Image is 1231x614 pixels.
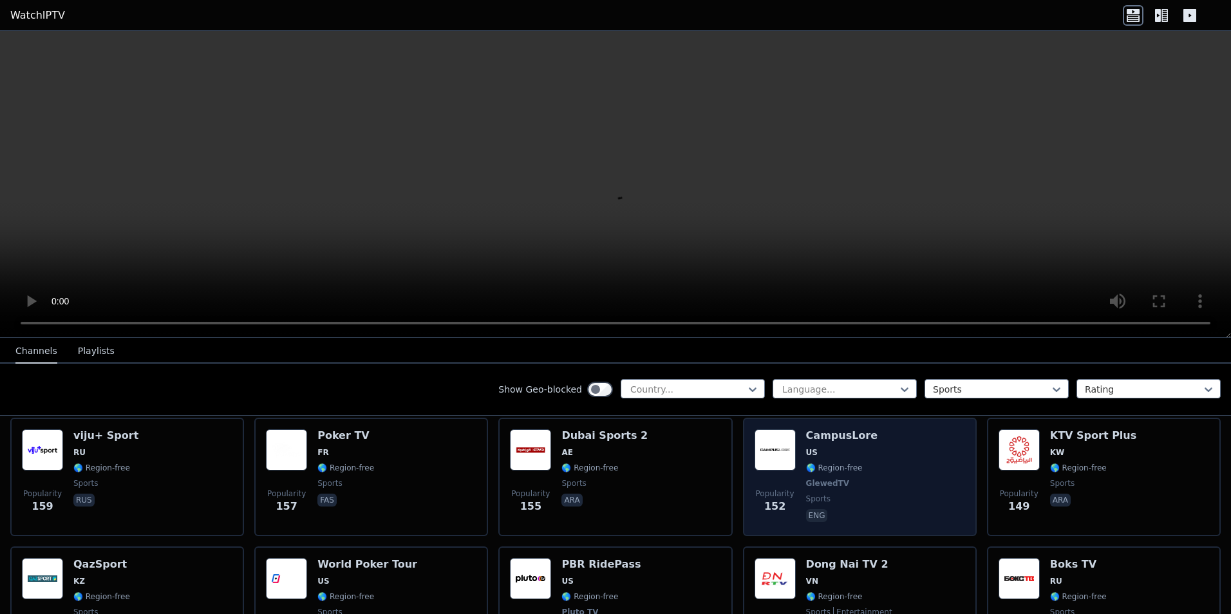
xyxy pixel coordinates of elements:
h6: PBR RidePass [561,558,641,571]
img: viju+ Sport [22,429,63,470]
span: 🌎 Region-free [561,591,618,602]
p: fas [317,494,337,507]
span: 🌎 Region-free [561,463,618,473]
span: RU [73,447,86,458]
span: KZ [73,576,85,586]
h6: Poker TV [317,429,374,442]
img: QazSport [22,558,63,599]
span: 🌎 Region-free [73,463,130,473]
p: ara [1050,494,1071,507]
span: 🌎 Region-free [806,463,863,473]
span: GlewedTV [806,478,849,488]
button: Playlists [78,339,115,364]
img: CampusLore [755,429,796,470]
img: Dubai Sports 2 [510,429,551,470]
h6: Dong Nai TV 2 [806,558,892,571]
span: 149 [1008,499,1029,514]
span: sports [317,478,342,488]
span: sports [73,478,98,488]
h6: Dubai Sports 2 [561,429,648,442]
img: Boks TV [999,558,1040,599]
label: Show Geo-blocked [498,383,582,396]
p: eng [806,509,828,522]
h6: QazSport [73,558,130,571]
h6: World Poker Tour [317,558,417,571]
p: rus [73,494,95,507]
span: Popularity [267,488,306,499]
img: Dong Nai TV 2 [755,558,796,599]
p: ara [561,494,582,507]
span: US [317,576,329,586]
img: Poker TV [266,429,307,470]
span: RU [1050,576,1062,586]
span: VN [806,576,818,586]
span: Popularity [23,488,62,499]
span: 🌎 Region-free [1050,463,1107,473]
span: sports [561,478,586,488]
span: sports [806,494,831,504]
span: 🌎 Region-free [317,463,374,473]
span: 159 [32,499,53,514]
h6: CampusLore [806,429,878,442]
img: PBR RidePass [510,558,551,599]
img: World Poker Tour [266,558,307,599]
span: KW [1050,447,1065,458]
h6: KTV Sport Plus [1050,429,1136,442]
h6: viju+ Sport [73,429,138,442]
span: 🌎 Region-free [317,591,374,602]
span: US [806,447,818,458]
a: WatchIPTV [10,8,65,23]
span: 🌎 Region-free [73,591,130,602]
span: sports [1050,478,1075,488]
span: US [561,576,573,586]
span: 152 [764,499,785,514]
button: Channels [15,339,57,364]
span: AE [561,447,572,458]
span: Popularity [511,488,550,499]
img: KTV Sport Plus [999,429,1040,470]
span: Popularity [1000,488,1038,499]
span: FR [317,447,328,458]
span: Popularity [756,488,794,499]
span: 🌎 Region-free [1050,591,1107,602]
span: 155 [520,499,541,514]
span: 157 [276,499,297,514]
span: 🌎 Region-free [806,591,863,602]
h6: Boks TV [1050,558,1107,571]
